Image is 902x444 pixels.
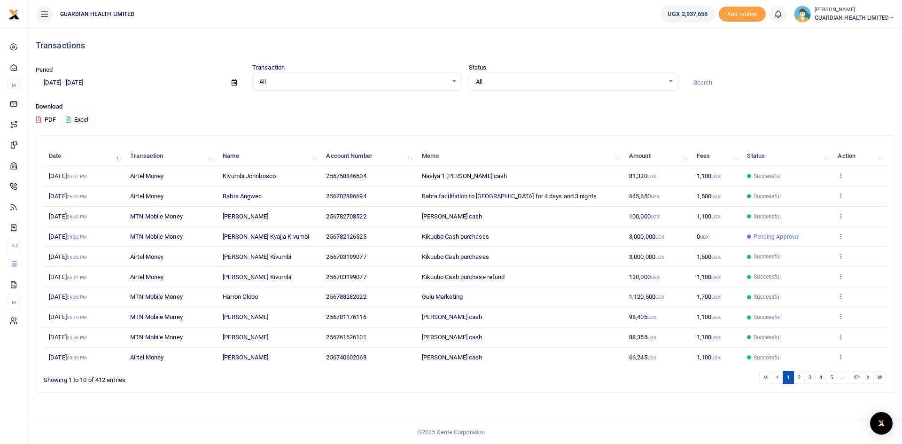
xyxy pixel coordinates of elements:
span: Kikuubo Cash purchases [422,233,489,240]
span: 1,100 [697,313,721,320]
span: [PERSON_NAME] cash [422,334,482,341]
span: 0 [697,233,709,240]
small: UGX [711,174,720,179]
button: Excel [58,112,96,128]
th: Amount: activate to sort column ascending [624,146,692,166]
span: Successful [754,293,781,301]
span: 1,100 [697,172,721,179]
th: Fees: activate to sort column ascending [692,146,742,166]
a: 42 [849,371,863,384]
span: Naalya 1 [PERSON_NAME] cash [422,172,507,179]
span: All [476,77,664,86]
small: UGX [700,234,709,240]
small: UGX [711,355,720,360]
small: UGX [655,234,664,240]
span: MTN Mobile Money [130,293,183,300]
a: Add money [719,10,766,17]
span: 3,000,000 [629,253,664,260]
th: Action: activate to sort column ascending [832,146,886,166]
small: 06:21 PM [67,275,87,280]
small: UGX [647,315,656,320]
span: 120,000 [629,273,660,280]
label: Status [469,63,487,72]
span: Airtel Money [130,354,163,361]
small: UGX [647,355,656,360]
a: UGX 2,937,656 [661,6,715,23]
div: Open Intercom Messenger [870,412,893,435]
li: M [8,295,20,310]
span: Successful [754,353,781,362]
span: 88,355 [629,334,656,341]
span: 1,100 [697,273,721,280]
a: profile-user [PERSON_NAME] GUARDIAN HEALTH LIMITED [794,6,894,23]
span: Successful [754,313,781,321]
span: [DATE] [49,193,87,200]
button: PDF [36,112,56,128]
span: [PERSON_NAME] Kivumbi [223,253,291,260]
span: 81,320 [629,172,656,179]
span: [DATE] [49,354,87,361]
span: [DATE] [49,172,87,179]
span: Kivumbi Johnbosco [223,172,276,179]
span: Kikuubo Cash purchase refund [422,273,505,280]
th: Date: activate to sort column descending [44,146,125,166]
p: Download [36,102,894,112]
li: Toup your wallet [719,7,766,22]
small: 06:19 PM [67,315,87,320]
small: [PERSON_NAME] [815,6,894,14]
small: UGX [711,315,720,320]
small: UGX [647,174,656,179]
small: UGX [651,214,660,219]
small: UGX [655,295,664,300]
span: Successful [754,333,781,342]
span: 256758846604 [326,172,366,179]
span: 645,650 [629,193,660,200]
small: UGX [711,255,720,260]
h4: Transactions [36,40,894,51]
span: Airtel Money [130,273,163,280]
span: MTN Mobile Money [130,213,183,220]
small: UGX [647,335,656,340]
small: UGX [711,194,720,199]
img: profile-user [794,6,811,23]
li: M [8,78,20,93]
span: 256788282022 [326,293,366,300]
span: Successful [754,192,781,201]
span: GUARDIAN HEALTH LIMITED [815,14,894,22]
span: 100,000 [629,213,660,220]
span: Successful [754,212,781,221]
span: MTN Mobile Money [130,313,183,320]
a: 2 [793,371,805,384]
li: Wallet ballance [657,6,718,23]
span: 256740602068 [326,354,366,361]
span: All [259,77,448,86]
div: Showing 1 to 10 of 412 entries [44,370,391,385]
span: [DATE] [49,313,87,320]
span: [DATE] [49,213,87,220]
input: Search [685,75,894,91]
small: UGX [711,295,720,300]
small: 06:45 PM [67,194,87,199]
span: [PERSON_NAME] Kyajja Kivumbi [223,233,309,240]
a: 1 [783,371,794,384]
span: 256703199077 [326,253,366,260]
a: 4 [815,371,826,384]
span: 1,500 [697,253,721,260]
small: 06:23 PM [67,234,87,240]
span: [PERSON_NAME] Kivumbi [223,273,291,280]
th: Memo: activate to sort column ascending [416,146,623,166]
span: 66,245 [629,354,656,361]
span: [PERSON_NAME] [223,213,268,220]
small: 06:20 PM [67,295,87,300]
span: [DATE] [49,253,87,260]
span: 256781176116 [326,313,366,320]
span: 1,700 [697,293,721,300]
span: 1,100 [697,354,721,361]
span: 1,120,500 [629,293,664,300]
span: [DATE] [49,334,87,341]
small: UGX [651,275,660,280]
span: 256782126525 [326,233,366,240]
li: Ac [8,238,20,253]
span: [DATE] [49,293,87,300]
span: 256761626101 [326,334,366,341]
